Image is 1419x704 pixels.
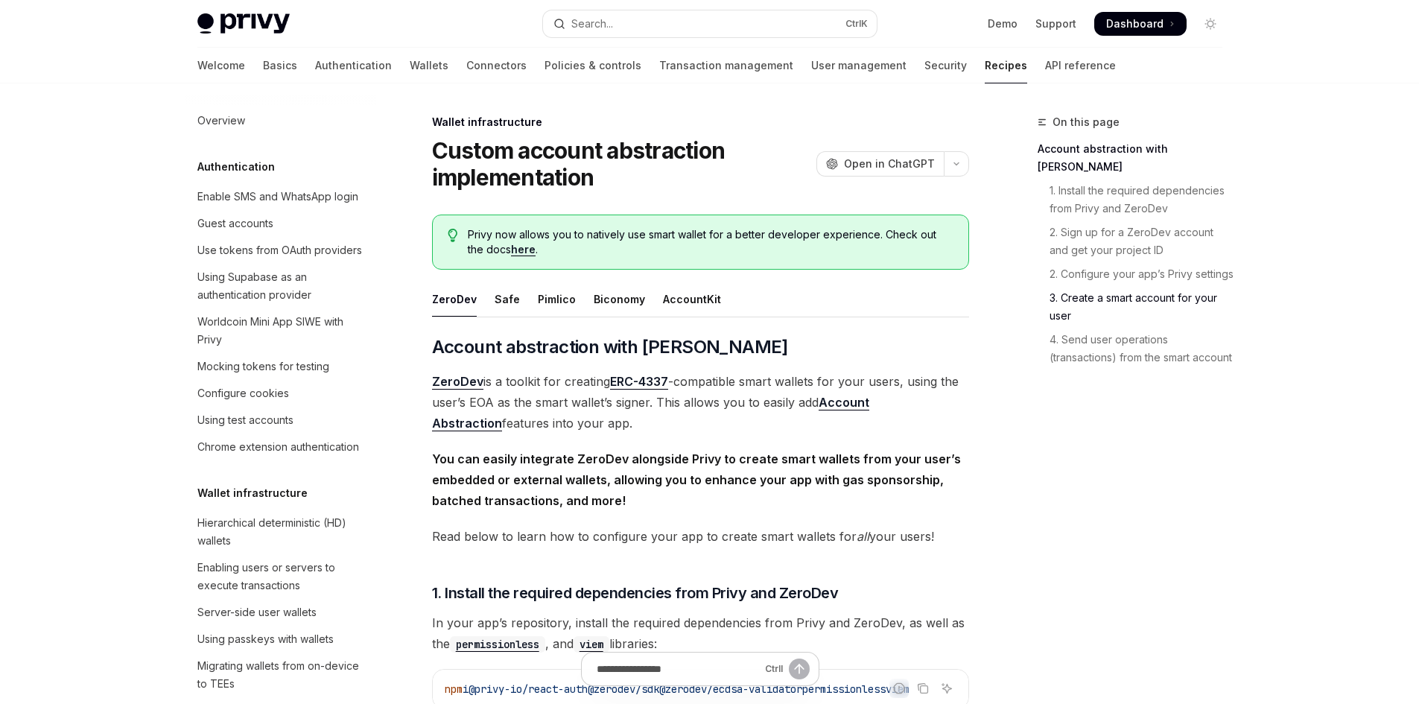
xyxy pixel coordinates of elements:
[432,612,969,654] span: In your app’s repository, install the required dependencies from Privy and ZeroDev, as well as th...
[432,371,969,434] span: is a toolkit for creating -compatible smart wallets for your users, using the user’s EOA as the s...
[844,156,935,171] span: Open in ChatGPT
[410,48,448,83] a: Wallets
[1053,113,1120,131] span: On this page
[432,451,961,508] strong: You can easily integrate ZeroDev alongside Privy to create smart wallets from your user’s embedde...
[197,215,273,232] div: Guest accounts
[571,15,613,33] div: Search...
[432,115,969,130] div: Wallet infrastructure
[1038,328,1234,370] a: 4. Send user operations (transactions) from the smart account
[985,48,1027,83] a: Recipes
[197,384,289,402] div: Configure cookies
[450,636,545,651] a: permissionless
[432,374,483,390] a: ZeroDev
[185,599,376,626] a: Server-side user wallets
[197,438,359,456] div: Chrome extension authentication
[448,229,458,242] svg: Tip
[1038,137,1234,179] a: Account abstraction with [PERSON_NAME]
[857,529,869,544] em: all
[197,657,367,693] div: Migrating wallets from on-device to TEEs
[466,48,527,83] a: Connectors
[789,659,810,679] button: Send message
[432,282,477,317] div: ZeroDev
[197,48,245,83] a: Welcome
[197,268,367,304] div: Using Supabase as an authentication provider
[185,380,376,407] a: Configure cookies
[185,554,376,599] a: Enabling users or servers to execute transactions
[1038,262,1234,286] a: 2. Configure your app’s Privy settings
[185,434,376,460] a: Chrome extension authentication
[197,411,293,429] div: Using test accounts
[432,583,839,603] span: 1. Install the required dependencies from Privy and ZeroDev
[610,374,668,390] a: ERC-4337
[197,241,362,259] div: Use tokens from OAuth providers
[659,48,793,83] a: Transaction management
[1106,16,1164,31] span: Dashboard
[988,16,1018,31] a: Demo
[511,243,536,256] a: here
[185,510,376,554] a: Hierarchical deterministic (HD) wallets
[185,626,376,653] a: Using passkeys with wallets
[197,188,358,206] div: Enable SMS and WhatsApp login
[663,282,721,317] div: AccountKit
[197,630,334,648] div: Using passkeys with wallets
[185,264,376,308] a: Using Supabase as an authentication provider
[185,653,376,697] a: Migrating wallets from on-device to TEEs
[197,158,275,176] h5: Authentication
[263,48,297,83] a: Basics
[197,358,329,375] div: Mocking tokens for testing
[816,151,944,177] button: Open in ChatGPT
[315,48,392,83] a: Authentication
[197,484,308,502] h5: Wallet infrastructure
[185,353,376,380] a: Mocking tokens for testing
[185,407,376,434] a: Using test accounts
[432,335,788,359] span: Account abstraction with [PERSON_NAME]
[538,282,576,317] div: Pimlico
[924,48,967,83] a: Security
[574,636,609,653] code: viem
[197,559,367,594] div: Enabling users or servers to execute transactions
[1094,12,1187,36] a: Dashboard
[432,137,810,191] h1: Custom account abstraction implementation
[1199,12,1222,36] button: Toggle dark mode
[185,210,376,237] a: Guest accounts
[495,282,520,317] div: Safe
[185,237,376,264] a: Use tokens from OAuth providers
[185,308,376,353] a: Worldcoin Mini App SIWE with Privy
[197,13,290,34] img: light logo
[197,112,245,130] div: Overview
[197,313,367,349] div: Worldcoin Mini App SIWE with Privy
[543,10,877,37] button: Open search
[185,183,376,210] a: Enable SMS and WhatsApp login
[1035,16,1076,31] a: Support
[545,48,641,83] a: Policies & controls
[1038,286,1234,328] a: 3. Create a smart account for your user
[594,282,645,317] div: Biconomy
[450,636,545,653] code: permissionless
[185,107,376,134] a: Overview
[597,653,759,685] input: Ask a question...
[432,526,969,547] span: Read below to learn how to configure your app to create smart wallets for your users!
[1038,179,1234,221] a: 1. Install the required dependencies from Privy and ZeroDev
[468,227,953,257] span: Privy now allows you to natively use smart wallet for a better developer experience. Check out th...
[1045,48,1116,83] a: API reference
[845,18,868,30] span: Ctrl K
[1038,221,1234,262] a: 2. Sign up for a ZeroDev account and get your project ID
[574,636,609,651] a: viem
[811,48,907,83] a: User management
[197,603,317,621] div: Server-side user wallets
[197,514,367,550] div: Hierarchical deterministic (HD) wallets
